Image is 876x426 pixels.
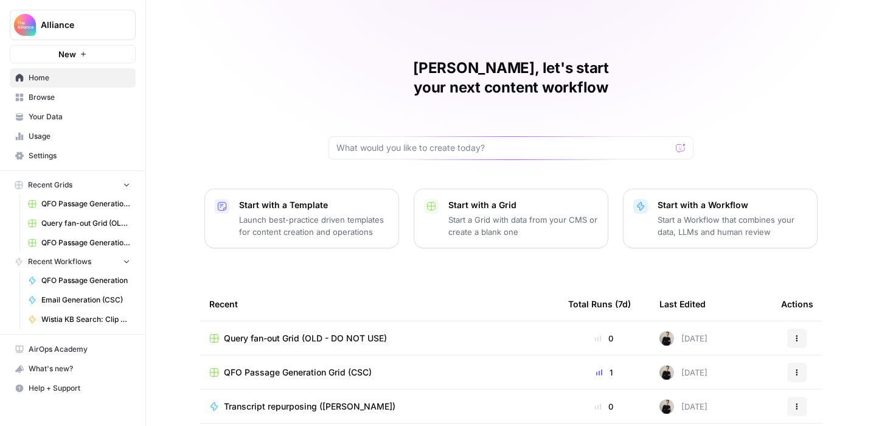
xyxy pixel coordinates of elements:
a: Query fan-out Grid (OLD - DO NOT USE) [23,214,136,233]
span: Query fan-out Grid (OLD - DO NOT USE) [41,218,130,229]
span: QFO Passage Generation Grid (CSC) [41,237,130,248]
div: Actions [781,287,813,321]
a: Your Data [10,107,136,127]
a: Email Generation (CSC) [23,290,136,310]
p: Start a Workflow that combines your data, LLMs and human review [658,214,807,238]
button: Help + Support [10,379,136,398]
a: AirOps Academy [10,340,136,359]
a: Usage [10,127,136,146]
img: rzyuksnmva7rad5cmpd7k6b2ndco [659,365,674,380]
span: Recent Grids [28,180,72,190]
a: QFO Passage Generation Grid (PMA) [23,194,136,214]
div: Recent [209,287,549,321]
span: Usage [29,131,130,142]
button: Recent Workflows [10,253,136,271]
input: What would you like to create today? [336,142,671,154]
a: Settings [10,146,136,166]
p: Start with a Workflow [658,199,807,211]
span: QFO Passage Generation Grid (CSC) [224,366,372,379]
span: Query fan-out Grid (OLD - DO NOT USE) [224,332,387,344]
button: New [10,45,136,63]
span: Help + Support [29,383,130,394]
div: 0 [568,400,640,413]
button: Workspace: Alliance [10,10,136,40]
div: 1 [568,366,640,379]
p: Start a Grid with data from your CMS or create a blank one [448,214,598,238]
a: Wistia KB Search: Clip & Takeaway Generator [23,310,136,329]
span: Your Data [29,111,130,122]
div: Total Runs (7d) [568,287,631,321]
button: Recent Grids [10,176,136,194]
a: Browse [10,88,136,107]
button: What's new? [10,359,136,379]
h1: [PERSON_NAME], let's start your next content workflow [328,58,693,97]
a: QFO Passage Generation Grid (CSC) [23,233,136,253]
img: rzyuksnmva7rad5cmpd7k6b2ndco [659,399,674,414]
span: Wistia KB Search: Clip & Takeaway Generator [41,314,130,325]
a: QFO Passage Generation [23,271,136,290]
span: Transcript repurposing ([PERSON_NAME]) [224,400,395,413]
div: Last Edited [659,287,706,321]
p: Start with a Grid [448,199,598,211]
span: Alliance [41,19,114,31]
span: Home [29,72,130,83]
span: Settings [29,150,130,161]
div: What's new? [10,360,135,378]
div: [DATE] [659,331,707,346]
span: New [58,48,76,60]
button: Start with a WorkflowStart a Workflow that combines your data, LLMs and human review [623,189,818,248]
a: Transcript repurposing ([PERSON_NAME]) [209,400,549,413]
span: Browse [29,92,130,103]
button: Start with a GridStart a Grid with data from your CMS or create a blank one [414,189,608,248]
button: Start with a TemplateLaunch best-practice driven templates for content creation and operations [204,189,399,248]
img: Alliance Logo [14,14,36,36]
div: 0 [568,332,640,344]
span: AirOps Academy [29,344,130,355]
a: Home [10,68,136,88]
img: rzyuksnmva7rad5cmpd7k6b2ndco [659,331,674,346]
span: Recent Workflows [28,256,91,267]
div: [DATE] [659,399,707,414]
p: Start with a Template [239,199,389,211]
span: QFO Passage Generation [41,275,130,286]
p: Launch best-practice driven templates for content creation and operations [239,214,389,238]
span: Email Generation (CSC) [41,295,130,306]
a: Query fan-out Grid (OLD - DO NOT USE) [209,332,549,344]
a: QFO Passage Generation Grid (CSC) [209,366,549,379]
span: QFO Passage Generation Grid (PMA) [41,198,130,209]
div: [DATE] [659,365,707,380]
